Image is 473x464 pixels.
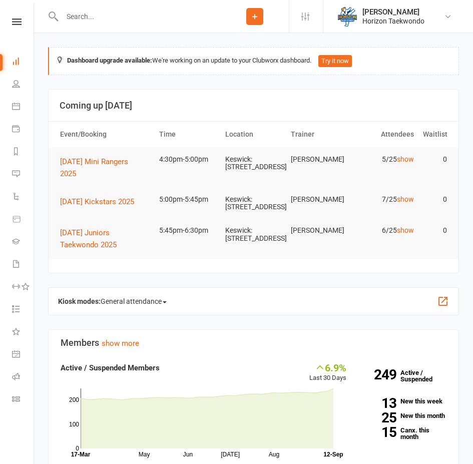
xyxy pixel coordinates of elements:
[60,228,117,249] span: [DATE] Juniors Taekwondo 2025
[361,396,396,410] strong: 13
[58,297,101,305] strong: Kiosk modes:
[60,196,141,208] button: [DATE] Kickstars 2025
[221,148,287,179] td: Keswick: [STREET_ADDRESS]
[155,219,221,242] td: 5:45pm-6:30pm
[337,7,357,27] img: thumb_image1625461565.png
[155,188,221,211] td: 5:00pm-5:45pm
[356,362,454,390] a: 249Active / Suspended
[101,293,167,309] span: General attendance
[418,188,451,211] td: 0
[362,8,424,17] div: [PERSON_NAME]
[221,122,287,147] th: Location
[67,57,152,64] strong: Dashboard upgrade available:
[12,389,35,411] a: Class kiosk mode
[397,226,414,234] a: show
[361,411,396,424] strong: 25
[221,188,287,219] td: Keswick: [STREET_ADDRESS]
[48,47,459,75] div: We're working on an update to your Clubworx dashboard.
[361,412,446,419] a: 25New this month
[361,368,396,381] strong: 249
[352,188,418,211] td: 7/25
[60,101,447,111] h3: Coming up [DATE]
[102,339,139,348] a: show more
[286,148,352,171] td: [PERSON_NAME]
[12,74,35,96] a: People
[61,338,446,348] h3: Members
[309,362,346,383] div: Last 30 Days
[361,398,446,404] a: 13New this week
[286,122,352,147] th: Trainer
[60,227,150,251] button: [DATE] Juniors Taekwondo 2025
[12,366,35,389] a: Roll call kiosk mode
[12,209,35,231] a: Product Sales
[12,96,35,119] a: Calendar
[352,148,418,171] td: 5/25
[418,122,451,147] th: Waitlist
[352,122,418,147] th: Attendees
[361,425,396,439] strong: 15
[155,122,221,147] th: Time
[60,157,128,178] span: [DATE] Mini Rangers 2025
[418,219,451,242] td: 0
[286,219,352,242] td: [PERSON_NAME]
[60,197,134,206] span: [DATE] Kickstars 2025
[12,51,35,74] a: Dashboard
[12,141,35,164] a: Reports
[12,344,35,366] a: General attendance kiosk mode
[418,148,451,171] td: 0
[286,188,352,211] td: [PERSON_NAME]
[59,10,221,24] input: Search...
[361,427,446,440] a: 15Canx. this month
[397,155,414,163] a: show
[60,156,150,180] button: [DATE] Mini Rangers 2025
[309,362,346,373] div: 6.9%
[352,219,418,242] td: 6/25
[397,195,414,203] a: show
[61,363,160,372] strong: Active / Suspended Members
[12,119,35,141] a: Payments
[362,17,424,26] div: Horizon Taekwondo
[221,219,287,250] td: Keswick: [STREET_ADDRESS]
[318,55,352,67] button: Try it now
[12,321,35,344] a: What's New
[155,148,221,171] td: 4:30pm-5:00pm
[56,122,155,147] th: Event/Booking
